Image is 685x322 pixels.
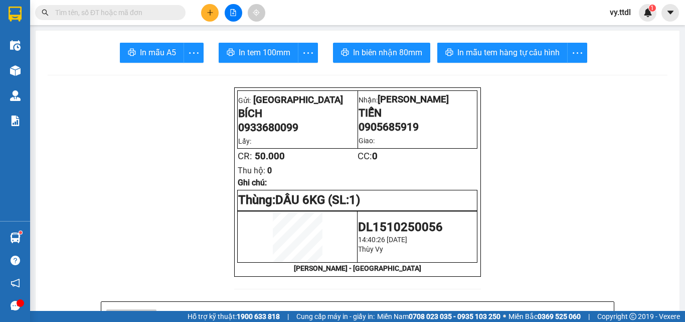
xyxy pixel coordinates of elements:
[359,137,375,145] span: Giao:
[358,151,378,162] span: CC:
[358,245,383,253] span: Thùy Vy
[10,65,21,76] img: warehouse-icon
[372,151,378,162] span: 0
[409,312,500,320] strong: 0708 023 035 - 0935 103 250
[238,121,298,134] span: 0933680099
[661,4,679,22] button: caret-down
[445,48,453,58] span: printer
[201,4,219,22] button: plus
[140,46,176,59] span: In mẫu A5
[359,94,477,105] p: Nhận:
[296,311,375,322] span: Cung cấp máy in - giấy in:
[227,48,235,58] span: printer
[42,9,49,16] span: search
[184,43,204,63] button: more
[298,47,317,59] span: more
[10,40,21,51] img: warehouse-icon
[538,312,581,320] strong: 0369 525 060
[567,43,587,63] button: more
[349,193,360,207] span: 1)
[378,94,449,105] span: [PERSON_NAME]
[188,311,280,322] span: Hỗ trợ kỹ thuật:
[358,220,443,234] span: DL1510250056
[207,9,214,16] span: plus
[588,311,590,322] span: |
[128,48,136,58] span: printer
[238,107,262,120] span: BÍCH
[238,178,267,187] span: Ghi chú:
[358,236,407,244] span: 14:40:26 [DATE]
[649,5,656,12] sup: 1
[253,9,260,16] span: aim
[650,5,654,12] span: 1
[275,193,360,207] span: DÂU 6KG (SL:
[568,47,587,59] span: more
[287,311,289,322] span: |
[643,8,652,17] img: icon-new-feature
[267,166,272,175] span: 0
[503,314,506,318] span: ⚪️
[238,137,251,145] span: Lấy:
[219,43,298,63] button: printerIn tem 100mm
[298,43,318,63] button: more
[666,8,675,17] span: caret-down
[255,151,285,162] span: 50.000
[237,312,280,320] strong: 1900 633 818
[359,121,419,133] span: 0905685919
[10,233,21,243] img: warehouse-icon
[508,311,581,322] span: Miền Bắc
[184,47,203,59] span: more
[11,278,20,288] span: notification
[238,166,265,175] span: Thu hộ:
[55,7,174,18] input: Tìm tên, số ĐT hoặc mã đơn
[457,46,560,59] span: In mẫu tem hàng tự cấu hình
[238,93,357,105] p: Gửi:
[341,48,349,58] span: printer
[238,151,252,162] span: CR:
[238,193,275,207] span: Thùng:
[294,264,421,272] strong: [PERSON_NAME] - [GEOGRAPHIC_DATA]
[10,90,21,101] img: warehouse-icon
[629,313,636,320] span: copyright
[359,106,382,119] span: TIẾN
[19,231,22,234] sup: 1
[253,94,343,105] span: [GEOGRAPHIC_DATA]
[437,43,568,63] button: printerIn mẫu tem hàng tự cấu hình
[353,46,422,59] span: In biên nhận 80mm
[239,46,290,59] span: In tem 100mm
[377,311,500,322] span: Miền Nam
[120,43,184,63] button: printerIn mẫu A5
[230,9,237,16] span: file-add
[225,4,242,22] button: file-add
[10,116,21,126] img: solution-icon
[11,256,20,265] span: question-circle
[248,4,265,22] button: aim
[333,43,430,63] button: printerIn biên nhận 80mm
[11,301,20,310] span: message
[9,7,22,22] img: logo-vxr
[602,6,639,19] span: vy.ttdl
